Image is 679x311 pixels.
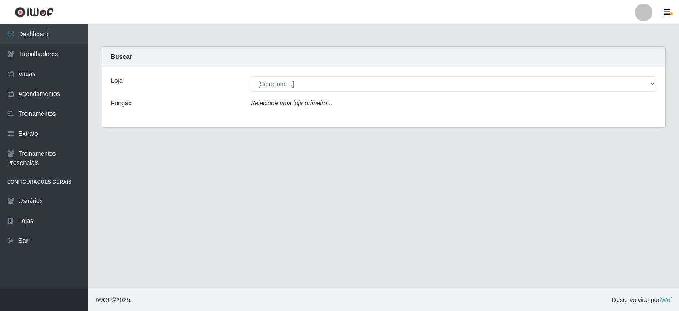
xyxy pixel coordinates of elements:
strong: Buscar [111,53,132,60]
label: Função [111,99,132,108]
span: IWOF [95,296,112,303]
span: © 2025 . [95,296,132,305]
label: Loja [111,76,122,85]
span: Desenvolvido por [612,296,672,305]
i: Selecione uma loja primeiro... [251,100,332,107]
img: CoreUI Logo [15,7,54,18]
a: iWof [660,296,672,303]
